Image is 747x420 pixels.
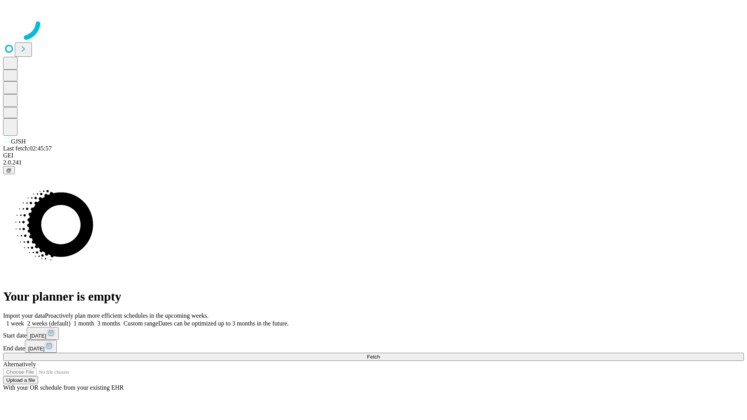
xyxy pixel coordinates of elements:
[3,353,744,361] button: Fetch
[11,138,26,145] span: GJSH
[3,145,52,152] span: Last fetch: 02:45:57
[3,166,15,174] button: @
[367,354,380,360] span: Fetch
[30,333,46,339] span: [DATE]
[158,320,289,327] span: Dates can be optimized up to 3 months in the future.
[3,384,124,391] span: With your OR schedule from your existing EHR
[3,340,744,353] div: End date
[123,320,158,327] span: Custom range
[3,361,36,367] span: Alternatively
[45,312,209,319] span: Proactively plan more efficient schedules in the upcoming weeks.
[3,152,744,159] div: GEI
[6,320,24,327] span: 1 week
[3,312,45,319] span: Import your data
[6,167,12,173] span: @
[3,159,744,166] div: 2.0.241
[3,289,744,304] h1: Your planner is empty
[97,320,120,327] span: 3 months
[3,376,38,384] button: Upload a file
[3,327,744,340] div: Start date
[27,320,70,327] span: 2 weeks (default)
[25,340,57,353] button: [DATE]
[28,346,44,352] span: [DATE]
[74,320,94,327] span: 1 month
[27,327,59,340] button: [DATE]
